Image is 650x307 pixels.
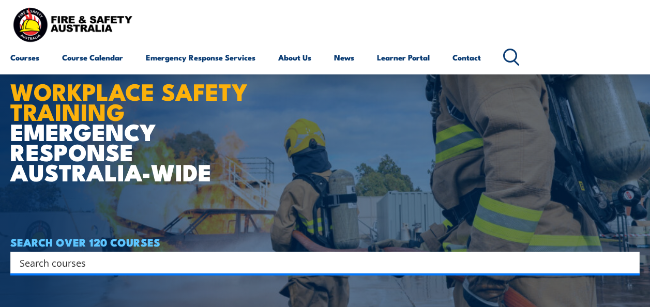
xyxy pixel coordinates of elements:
[22,255,619,270] form: Search form
[622,255,636,270] button: Search magnifier button
[10,55,263,182] h1: EMERGENCY RESPONSE AUSTRALIA-WIDE
[452,45,481,70] a: Contact
[10,236,640,248] h4: SEARCH OVER 120 COURSES
[10,45,39,70] a: Courses
[10,73,248,129] strong: WORKPLACE SAFETY TRAINING
[377,45,430,70] a: Learner Portal
[334,45,354,70] a: News
[20,255,617,270] input: Search input
[62,45,123,70] a: Course Calendar
[146,45,255,70] a: Emergency Response Services
[278,45,311,70] a: About Us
